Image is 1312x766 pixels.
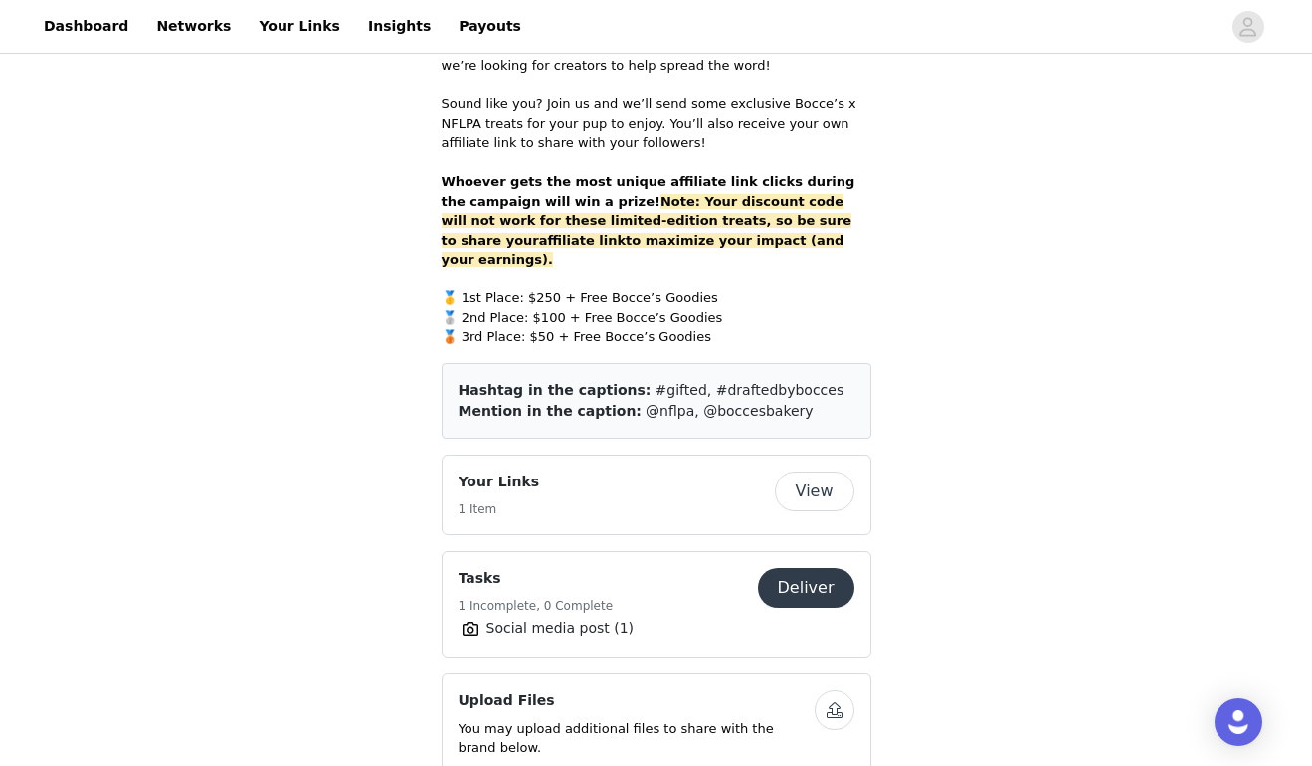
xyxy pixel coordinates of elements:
[758,568,854,608] button: Deliver
[442,95,871,153] p: Sound like you? Join us and we’ll send some exclusive Bocce’s x NFLPA treats for your pup to enjo...
[459,568,614,589] h4: Tasks
[442,174,855,267] strong: Whoever gets the most unique affiliate link clicks during the campaign will win a prize!
[442,288,871,347] p: 🥇 1st Place: $250 + Free Bocce’s Goodies 🥈 2nd Place: $100 + Free Bocce’s Goodies 🥉 3rd Place: $5...
[459,690,815,711] h4: Upload Files
[646,403,814,419] span: @nflpa, @boccesbakery
[144,4,243,49] a: Networks
[459,500,540,518] h5: 1 Item
[1238,11,1257,43] div: avatar
[775,472,854,511] button: View
[459,403,642,419] span: Mention in the caption:
[356,4,443,49] a: Insights
[459,382,652,398] span: Hashtag in the captions:
[247,4,352,49] a: Your Links
[459,597,614,615] h5: 1 Incomplete, 0 Complete
[442,551,871,658] div: Tasks
[486,618,635,639] span: Social media post (1)
[459,719,815,758] p: You may upload additional files to share with the brand below.
[1215,698,1262,746] div: Open Intercom Messenger
[539,233,626,248] strong: affiliate link
[656,382,844,398] span: #gifted, #draftedbybocces
[32,4,140,49] a: Dashboard
[459,472,540,492] h4: Your Links
[447,4,533,49] a: Payouts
